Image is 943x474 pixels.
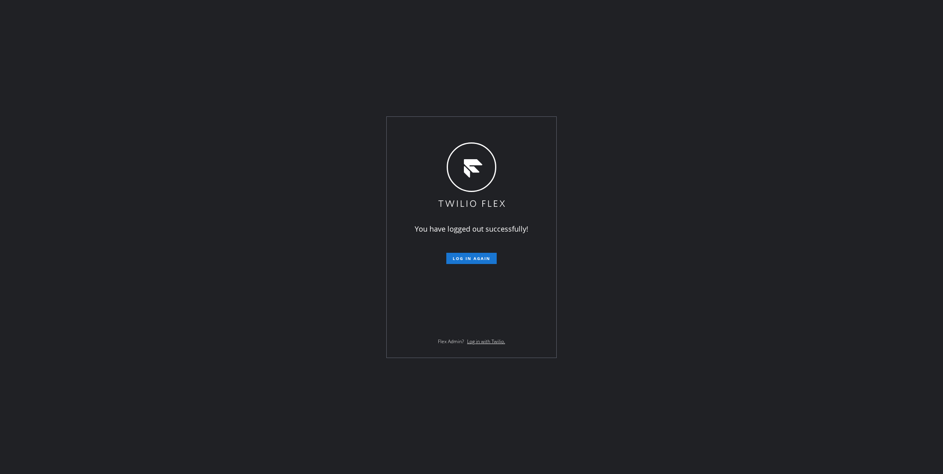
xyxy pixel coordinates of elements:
[467,338,505,345] a: Log in with Twilio.
[446,253,497,264] button: Log in again
[453,256,490,261] span: Log in again
[438,338,464,345] span: Flex Admin?
[415,224,528,234] span: You have logged out successfully!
